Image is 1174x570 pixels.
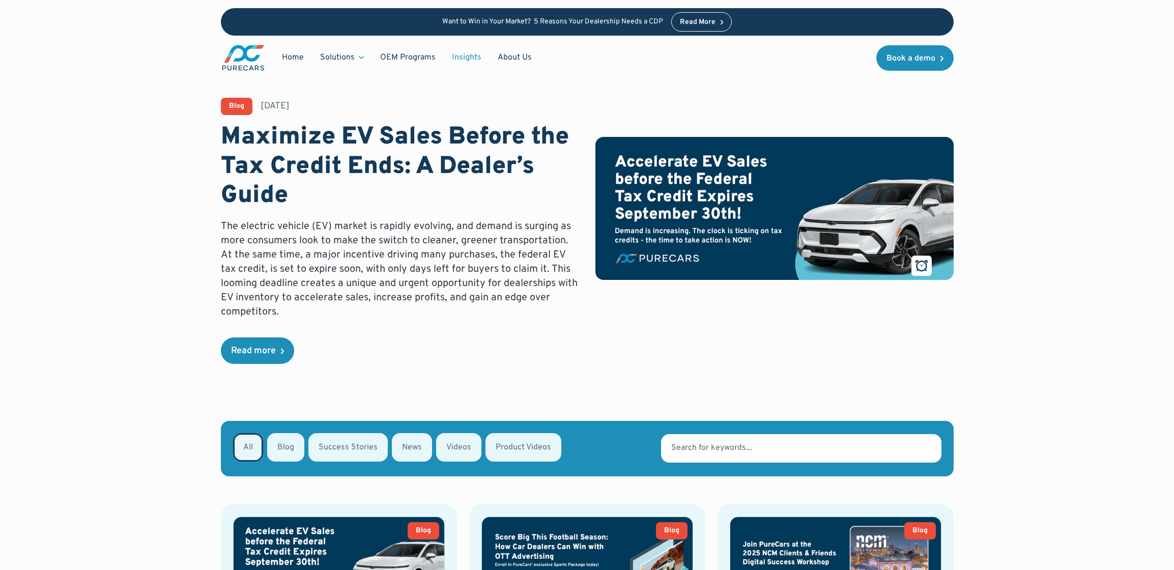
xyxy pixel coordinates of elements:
[444,48,490,67] a: Insights
[320,52,355,63] div: Solutions
[221,44,266,72] img: purecars logo
[680,19,715,26] div: Read More
[231,347,276,356] div: Read more
[442,18,663,26] p: Want to Win in Your Market? 5 Reasons Your Dealership Needs a CDP
[221,123,579,211] h1: Maximize EV Sales Before the Tax Credit Ends: A Dealer’s Guide
[886,54,935,63] div: Book a demo
[490,48,540,67] a: About Us
[664,527,679,534] div: Blog
[416,527,431,534] div: Blog
[221,337,294,364] a: Read more
[876,45,954,71] a: Book a demo
[661,434,941,463] input: Search for keywords...
[372,48,444,67] a: OEM Programs
[671,12,732,32] a: Read More
[912,527,928,534] div: Blog
[229,103,244,110] div: Blog
[221,219,579,319] p: The electric vehicle (EV) market is rapidly evolving, and demand is surging as more consumers loo...
[274,48,312,67] a: Home
[261,100,290,112] div: [DATE]
[221,44,266,72] a: main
